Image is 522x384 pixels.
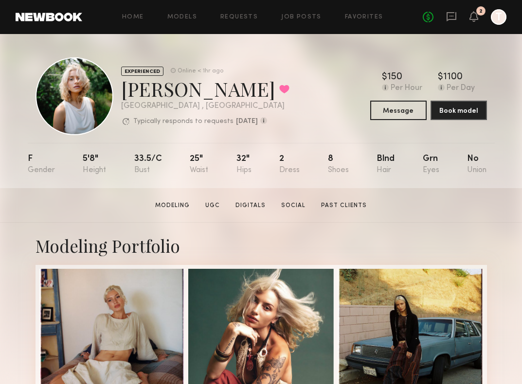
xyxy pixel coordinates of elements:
a: Home [122,14,144,20]
div: 1100 [443,72,463,82]
div: Modeling Portfolio [36,234,487,257]
div: 25" [190,155,208,175]
div: $ [382,72,387,82]
a: T [491,9,506,25]
div: Per Hour [391,84,422,93]
p: Typically responds to requests [133,118,234,125]
button: Message [370,101,427,120]
div: No [467,155,486,175]
div: 32" [236,155,252,175]
a: Modeling [151,201,194,210]
div: Per Day [447,84,475,93]
div: Blnd [377,155,395,175]
a: UGC [201,201,224,210]
div: [PERSON_NAME] [121,76,289,102]
div: 2 [279,155,300,175]
a: Social [277,201,309,210]
a: Past Clients [317,201,371,210]
div: Online < 1hr ago [178,68,223,74]
div: 33.5/c [134,155,162,175]
div: 150 [387,72,402,82]
div: Grn [423,155,439,175]
b: [DATE] [236,118,258,125]
div: 5'8" [83,155,106,175]
a: Job Posts [281,14,322,20]
div: $ [438,72,443,82]
div: [GEOGRAPHIC_DATA] , [GEOGRAPHIC_DATA] [121,102,289,110]
a: Models [167,14,197,20]
a: Favorites [345,14,383,20]
a: Digitals [232,201,270,210]
button: Book model [431,101,487,120]
div: F [28,155,55,175]
div: 8 [328,155,349,175]
div: 2 [479,9,483,14]
a: Requests [220,14,258,20]
div: EXPERIENCED [121,67,163,76]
